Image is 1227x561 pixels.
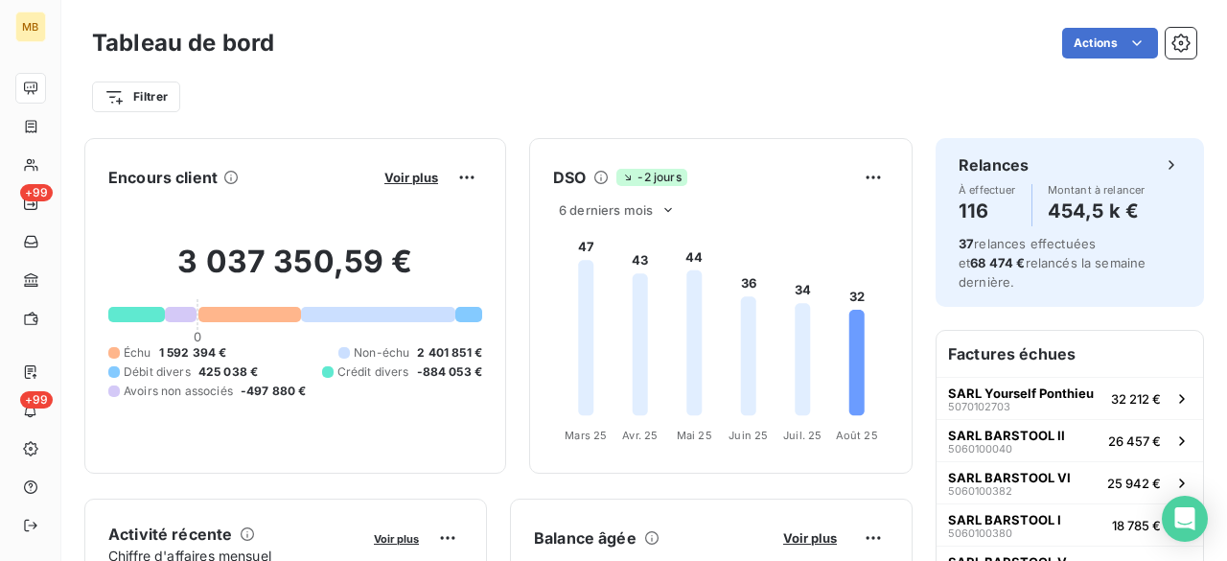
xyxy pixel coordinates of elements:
[948,428,1065,443] span: SARL BARSTOOL II
[783,429,822,442] tspan: Juil. 25
[777,529,843,547] button: Voir plus
[783,530,837,546] span: Voir plus
[1048,196,1146,226] h4: 454,5 k €
[616,169,686,186] span: -2 jours
[108,243,482,300] h2: 3 037 350,59 €
[337,363,409,381] span: Crédit divers
[194,329,201,344] span: 0
[937,461,1203,503] button: SARL BARSTOOL VI506010038225 942 €
[198,363,258,381] span: 425 038 €
[368,529,425,547] button: Voir plus
[937,377,1203,419] button: SARL Yourself Ponthieu507010270332 212 €
[108,523,232,546] h6: Activité récente
[124,383,233,400] span: Avoirs non associés
[948,443,1012,455] span: 5060100040
[92,82,180,112] button: Filtrer
[959,196,1016,226] h4: 116
[379,169,444,186] button: Voir plus
[15,188,45,219] a: +99
[622,429,658,442] tspan: Avr. 25
[354,344,409,362] span: Non-échu
[1108,433,1161,449] span: 26 457 €
[565,429,607,442] tspan: Mars 25
[15,12,46,42] div: MB
[384,170,438,185] span: Voir plus
[937,419,1203,461] button: SARL BARSTOOL II506010004026 457 €
[959,153,1029,176] h6: Relances
[1111,391,1161,407] span: 32 212 €
[959,184,1016,196] span: À effectuer
[1162,496,1208,542] div: Open Intercom Messenger
[937,503,1203,546] button: SARL BARSTOOL I506010038018 785 €
[374,532,419,546] span: Voir plus
[553,166,586,189] h6: DSO
[108,166,218,189] h6: Encours client
[1107,476,1161,491] span: 25 942 €
[20,184,53,201] span: +99
[241,383,307,400] span: -497 880 €
[937,331,1203,377] h6: Factures échues
[159,344,227,362] span: 1 592 394 €
[948,401,1010,412] span: 5070102703
[124,363,191,381] span: Débit divers
[417,363,483,381] span: -884 053 €
[677,429,712,442] tspan: Mai 25
[948,527,1012,539] span: 5060100380
[124,344,151,362] span: Échu
[729,429,768,442] tspan: Juin 25
[948,470,1071,485] span: SARL BARSTOOL VI
[959,236,1146,290] span: relances effectuées et relancés la semaine dernière.
[559,202,653,218] span: 6 derniers mois
[92,26,274,60] h3: Tableau de bord
[534,526,637,549] h6: Balance âgée
[1112,518,1161,533] span: 18 785 €
[1062,28,1158,58] button: Actions
[948,386,1094,401] span: SARL Yourself Ponthieu
[1048,184,1146,196] span: Montant à relancer
[417,344,482,362] span: 2 401 851 €
[959,236,974,251] span: 37
[20,391,53,409] span: +99
[836,429,878,442] tspan: Août 25
[948,512,1061,527] span: SARL BARSTOOL I
[948,485,1012,497] span: 5060100382
[970,255,1025,270] span: 68 474 €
